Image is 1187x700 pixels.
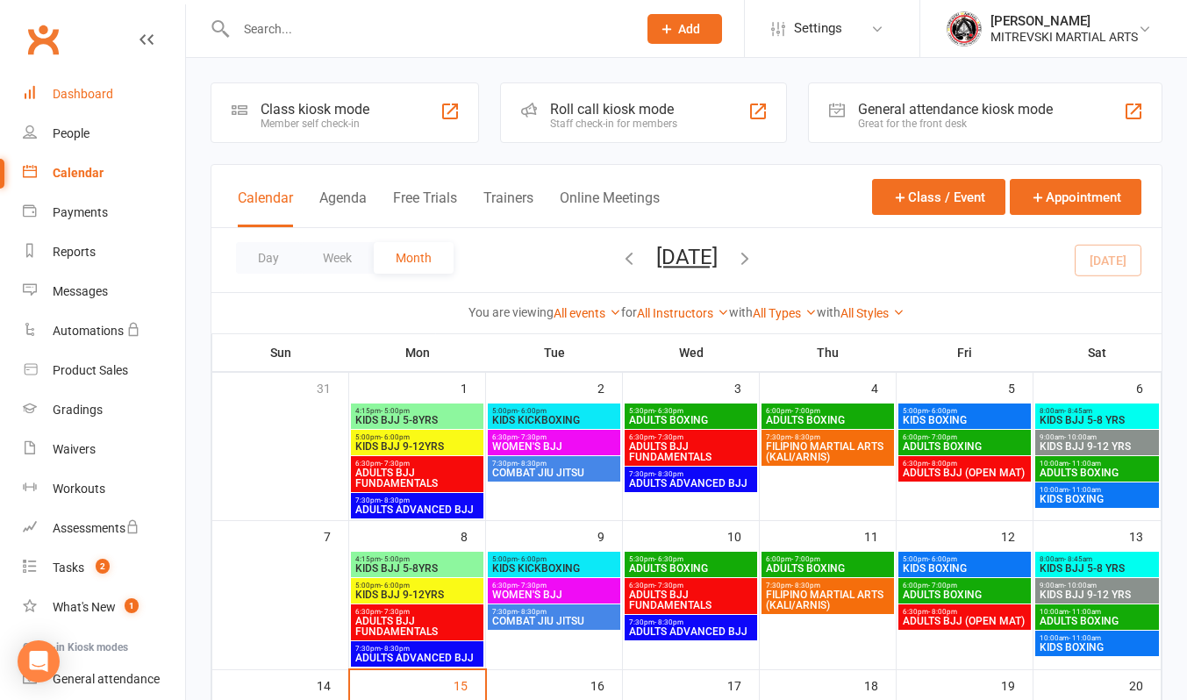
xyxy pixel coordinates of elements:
[791,555,820,563] span: - 7:00pm
[1039,563,1155,574] span: KIDS BJJ 5-8 YRS
[1039,460,1155,468] span: 10:00am
[53,482,105,496] div: Workouts
[597,521,622,550] div: 9
[491,468,617,478] span: COMBAT JIU JITSU
[678,22,700,36] span: Add
[1039,642,1155,653] span: KIDS BOXING
[381,555,410,563] span: - 5:00pm
[518,407,547,415] span: - 6:00pm
[53,521,139,535] div: Assessments
[765,555,890,563] span: 6:00pm
[902,555,1027,563] span: 5:00pm
[53,166,104,180] div: Calendar
[53,87,113,101] div: Dashboard
[301,242,374,274] button: Week
[727,521,759,550] div: 10
[628,563,754,574] span: ADULTS BOXING
[518,433,547,441] span: - 7:30pm
[381,460,410,468] span: - 7:30pm
[654,407,683,415] span: - 6:30pm
[354,433,480,441] span: 5:00pm
[1039,486,1155,494] span: 10:00am
[354,645,480,653] span: 7:30pm
[53,245,96,259] div: Reports
[354,407,480,415] span: 4:15pm
[1039,555,1155,563] span: 8:00am
[1001,670,1033,699] div: 19
[53,284,108,298] div: Messages
[628,407,754,415] span: 5:30pm
[654,582,683,589] span: - 7:30pm
[23,311,185,351] a: Automations
[23,154,185,193] a: Calendar
[628,433,754,441] span: 6:30pm
[1069,486,1101,494] span: - 11:00am
[628,470,754,478] span: 7:30pm
[491,433,617,441] span: 6:30pm
[1069,634,1101,642] span: - 11:00am
[491,608,617,616] span: 7:30pm
[947,11,982,46] img: thumb_image1560256005.png
[760,334,897,371] th: Thu
[491,563,617,574] span: KIDS KICKBOXING
[729,305,753,319] strong: with
[928,460,957,468] span: - 8:00pm
[1039,616,1155,626] span: ADULTS BOXING
[23,588,185,627] a: What's New1
[261,101,369,118] div: Class kiosk mode
[518,582,547,589] span: - 7:30pm
[23,548,185,588] a: Tasks 2
[840,306,905,320] a: All Styles
[454,670,485,699] div: 15
[491,460,617,468] span: 7:30pm
[236,242,301,274] button: Day
[791,433,820,441] span: - 8:30pm
[53,363,128,377] div: Product Sales
[1039,415,1155,425] span: KIDS BJJ 5-8 YRS
[637,306,729,320] a: All Instructors
[1064,555,1092,563] span: - 8:45am
[23,193,185,232] a: Payments
[483,189,533,227] button: Trainers
[928,555,957,563] span: - 6:00pm
[765,441,890,462] span: FILIPINO MARTIAL ARTS (KALI/ARNIS)
[53,600,116,614] div: What's New
[628,618,754,626] span: 7:30pm
[354,589,480,600] span: KIDS BJJ 9-12YRS
[902,589,1027,600] span: ADULTS BOXING
[1039,589,1155,600] span: KIDS BJJ 9-12 YRS
[53,126,89,140] div: People
[1033,334,1162,371] th: Sat
[897,334,1033,371] th: Fri
[381,433,410,441] span: - 6:00pm
[1069,608,1101,616] span: - 11:00am
[628,582,754,589] span: 6:30pm
[319,189,367,227] button: Agenda
[53,561,84,575] div: Tasks
[354,441,480,452] span: KIDS BJJ 9-12YRS
[354,563,480,574] span: KIDS BJJ 5-8YRS
[654,555,683,563] span: - 6:30pm
[858,101,1053,118] div: General attendance kiosk mode
[765,582,890,589] span: 7:30pm
[96,559,110,574] span: 2
[1039,582,1155,589] span: 9:00am
[23,660,185,699] a: General attendance kiosk mode
[23,232,185,272] a: Reports
[765,433,890,441] span: 7:30pm
[23,469,185,509] a: Workouts
[656,245,718,269] button: [DATE]
[902,415,1027,425] span: KIDS BOXING
[518,555,547,563] span: - 6:00pm
[902,608,1027,616] span: 6:30pm
[125,598,139,613] span: 1
[554,306,621,320] a: All events
[354,468,480,489] span: ADULTS BJJ FUNDAMENTALS
[354,653,480,663] span: ADULTS ADVANCED BJJ
[765,589,890,611] span: FILIPINO MARTIAL ARTS (KALI/ARNIS)
[928,582,957,589] span: - 7:00pm
[354,582,480,589] span: 5:00pm
[1129,521,1161,550] div: 13
[902,407,1027,415] span: 5:00pm
[990,13,1138,29] div: [PERSON_NAME]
